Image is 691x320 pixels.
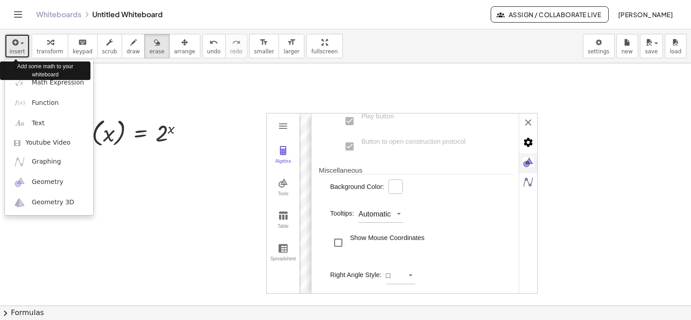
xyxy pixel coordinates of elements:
[202,34,226,58] button: undoundo
[225,34,247,58] button: redoredo
[36,10,81,19] a: Whiteboards
[5,72,93,93] a: Math Expression
[14,118,25,129] img: Aa.png
[127,48,140,55] span: draw
[232,37,241,48] i: redo
[32,99,59,108] span: Function
[670,48,682,55] span: load
[260,37,268,48] i: format_size
[37,48,63,55] span: transform
[122,34,145,58] button: draw
[169,34,200,58] button: arrange
[73,48,93,55] span: keypad
[498,10,601,19] span: Assign / Collaborate Live
[640,34,663,58] button: save
[14,177,25,188] img: ggb-geometry.svg
[14,77,25,88] img: sqrt_x.png
[11,7,25,22] button: Toggle navigation
[616,34,638,58] button: new
[306,34,342,58] button: fullscreen
[9,48,25,55] span: insert
[491,6,609,23] button: Assign / Collaborate Live
[5,113,93,133] a: Text
[254,48,274,55] span: smaller
[32,198,74,207] span: Geometry 3D
[32,119,44,128] span: Text
[32,34,68,58] button: transform
[284,48,299,55] span: larger
[144,34,169,58] button: erase
[32,78,84,87] span: Math Expression
[311,48,337,55] span: fullscreen
[279,34,304,58] button: format_sizelarger
[5,34,30,58] button: insert
[249,34,279,58] button: format_sizesmaller
[32,178,63,187] span: Geometry
[5,134,93,152] a: Youtube Video
[174,48,195,55] span: arrange
[5,193,93,213] a: Geometry 3D
[209,37,218,48] i: undo
[621,48,633,55] span: new
[645,48,658,55] span: save
[25,138,71,147] span: Youtube Video
[97,34,122,58] button: scrub
[611,6,680,23] button: [PERSON_NAME]
[102,48,117,55] span: scrub
[583,34,615,58] button: settings
[68,34,98,58] button: keyboardkeypad
[5,172,93,193] a: Geometry
[665,34,686,58] button: load
[618,10,673,19] span: [PERSON_NAME]
[207,48,221,55] span: undo
[14,97,25,108] img: f_x.png
[78,37,87,48] i: keyboard
[5,151,93,172] a: Graphing
[5,93,93,113] a: Function
[32,157,61,166] span: Graphing
[588,48,610,55] span: settings
[14,156,25,167] img: ggb-graphing.svg
[14,197,25,208] img: ggb-3d.svg
[230,48,242,55] span: redo
[287,37,296,48] i: format_size
[149,48,164,55] span: erase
